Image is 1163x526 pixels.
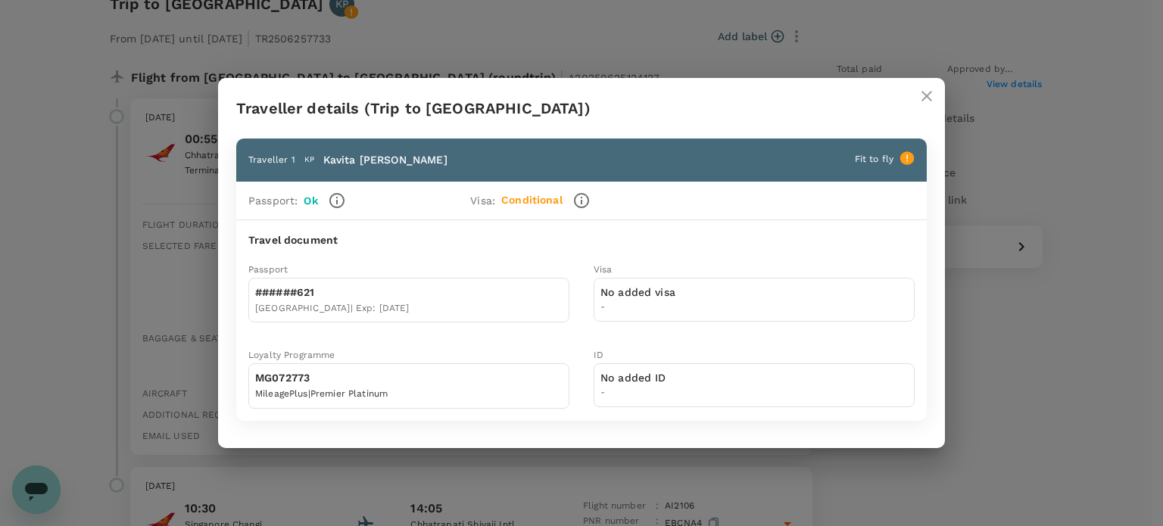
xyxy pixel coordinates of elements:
h2: Traveller details (Trip to [GEOGRAPHIC_DATA]) [218,78,945,139]
p: Passport : [248,193,298,208]
p: KP [304,154,314,165]
span: - [600,300,675,315]
p: Visa : [470,193,495,208]
div: MileagePlus | Premier Platinum [255,387,388,402]
span: Passport [248,264,288,275]
div: ######621 [255,285,410,301]
span: Traveller 1 [248,154,295,165]
p: Kavita [PERSON_NAME] [323,152,447,167]
p: No added ID [600,370,666,385]
span: ID [594,350,603,360]
h6: Travel document [248,232,915,249]
span: - [600,385,666,400]
p: No added visa [600,285,675,300]
button: close [909,78,945,114]
span: Visa [594,264,613,275]
div: MG072773 [255,370,388,387]
span: Fit to fly [855,154,894,164]
span: Loyalty Programme [248,350,335,360]
div: [GEOGRAPHIC_DATA] | Exp: [DATE] [255,301,410,316]
p: Conditional [501,192,563,208]
p: Ok [304,193,317,208]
